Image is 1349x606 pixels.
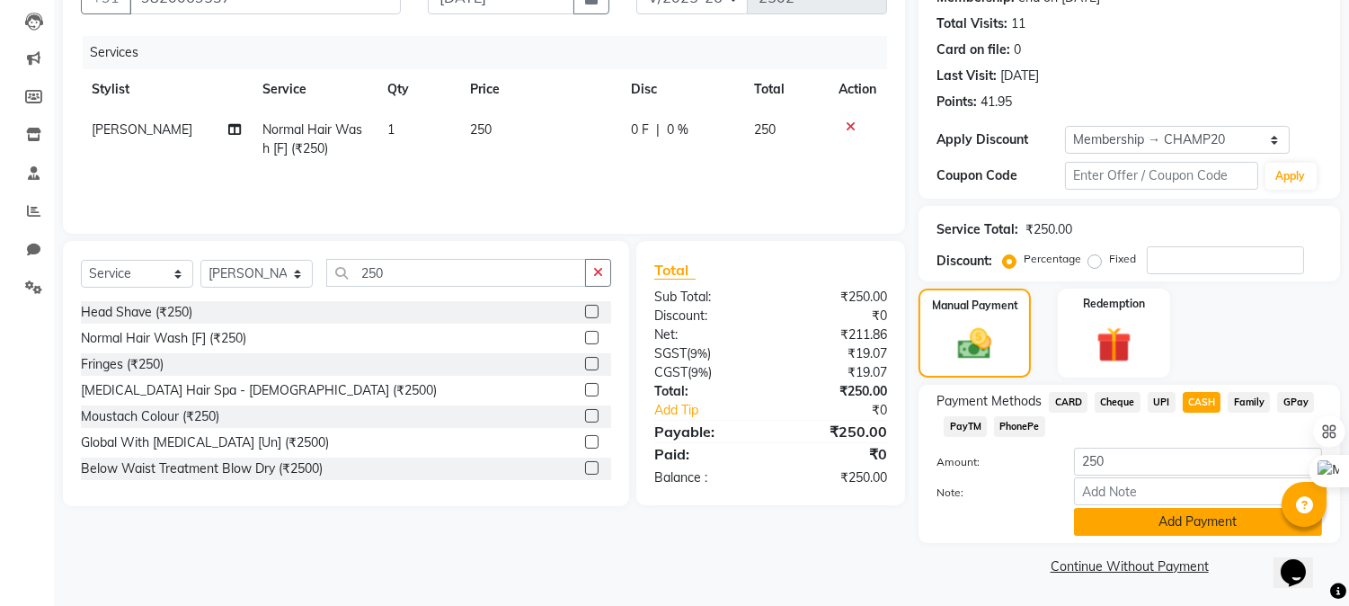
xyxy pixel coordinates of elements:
span: Payment Methods [936,392,1042,411]
img: _gift.svg [1086,323,1142,367]
div: Payable: [641,421,771,442]
th: Qty [377,69,459,110]
span: 250 [755,121,777,138]
div: ₹0 [793,401,901,420]
th: Service [253,69,377,110]
div: Service Total: [936,220,1018,239]
div: Total Visits: [936,14,1007,33]
div: Coupon Code [936,166,1065,185]
img: _cash.svg [947,325,1001,363]
span: 9% [690,346,707,361]
div: Net: [641,325,771,344]
span: CASH [1183,392,1221,413]
div: ₹250.00 [771,468,901,487]
label: Fixed [1109,251,1136,267]
a: Add Tip [641,401,793,420]
div: Balance : [641,468,771,487]
button: Apply [1265,163,1317,190]
div: Total: [641,382,771,401]
label: Redemption [1083,296,1145,312]
span: CGST [654,364,688,380]
span: Total [654,261,696,280]
span: 9% [691,365,708,379]
button: Add Payment [1074,508,1322,536]
div: Outline [7,7,262,23]
span: CARD [1049,392,1087,413]
input: Enter Offer / Coupon Code [1065,162,1257,190]
span: [PERSON_NAME] [92,121,192,138]
div: 11 [1011,14,1025,33]
div: ₹19.07 [771,363,901,382]
input: Add Note [1074,477,1322,505]
div: Normal Hair Wash [F] (₹250) [81,329,246,348]
span: GPay [1277,392,1314,413]
div: ( ) [641,363,771,382]
div: Moustach Colour (₹250) [81,407,219,426]
div: ₹250.00 [771,288,901,307]
span: UPI [1148,392,1176,413]
th: Price [459,69,620,110]
div: Discount: [641,307,771,325]
span: Family [1228,392,1270,413]
th: Total [744,69,829,110]
div: Apply Discount [936,130,1065,149]
span: SGST [654,345,687,361]
span: Normal Hair Wash [F] (₹250) [263,121,363,156]
div: ₹250.00 [771,382,901,401]
input: Amount [1074,448,1322,476]
span: | [656,120,660,139]
input: Search or Scan [326,259,586,287]
label: Font Size [7,109,62,124]
div: 41.95 [981,93,1012,111]
iframe: chat widget [1274,534,1331,588]
div: Card on file: [936,40,1010,59]
div: Services [83,36,901,69]
div: ( ) [641,344,771,363]
th: Disc [620,69,743,110]
th: Stylist [81,69,253,110]
span: 0 % [667,120,688,139]
div: Points: [936,93,977,111]
div: ₹250.00 [771,421,901,442]
span: PhonePe [994,416,1045,437]
span: PayTM [944,416,987,437]
span: Cheque [1095,392,1140,413]
span: 0 F [631,120,649,139]
span: 16 px [22,125,50,140]
div: Discount: [936,252,992,271]
th: Action [828,69,887,110]
div: ₹250.00 [1025,220,1072,239]
span: 250 [470,121,492,138]
a: Continue Without Payment [922,557,1336,576]
label: Note: [923,485,1061,501]
a: Back to Top [27,23,97,39]
div: Head Shave (₹250) [81,303,192,322]
div: ₹0 [771,443,901,465]
div: Paid: [641,443,771,465]
div: [DATE] [1000,67,1039,85]
label: Amount: [923,454,1061,470]
div: [MEDICAL_DATA] Hair Spa - [DEMOGRAPHIC_DATA] (₹2500) [81,381,437,400]
label: Manual Payment [932,298,1018,314]
label: Percentage [1024,251,1081,267]
div: Sub Total: [641,288,771,307]
h3: Style [7,57,262,76]
div: Below Waist Treatment Blow Dry (₹2500) [81,459,323,478]
div: ₹19.07 [771,344,901,363]
span: 1 [387,121,395,138]
div: 0 [1014,40,1021,59]
div: Fringes (₹250) [81,355,164,374]
div: ₹0 [771,307,901,325]
div: Last Visit: [936,67,997,85]
div: Global With [MEDICAL_DATA] [Un] (₹2500) [81,433,329,452]
div: ₹211.86 [771,325,901,344]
